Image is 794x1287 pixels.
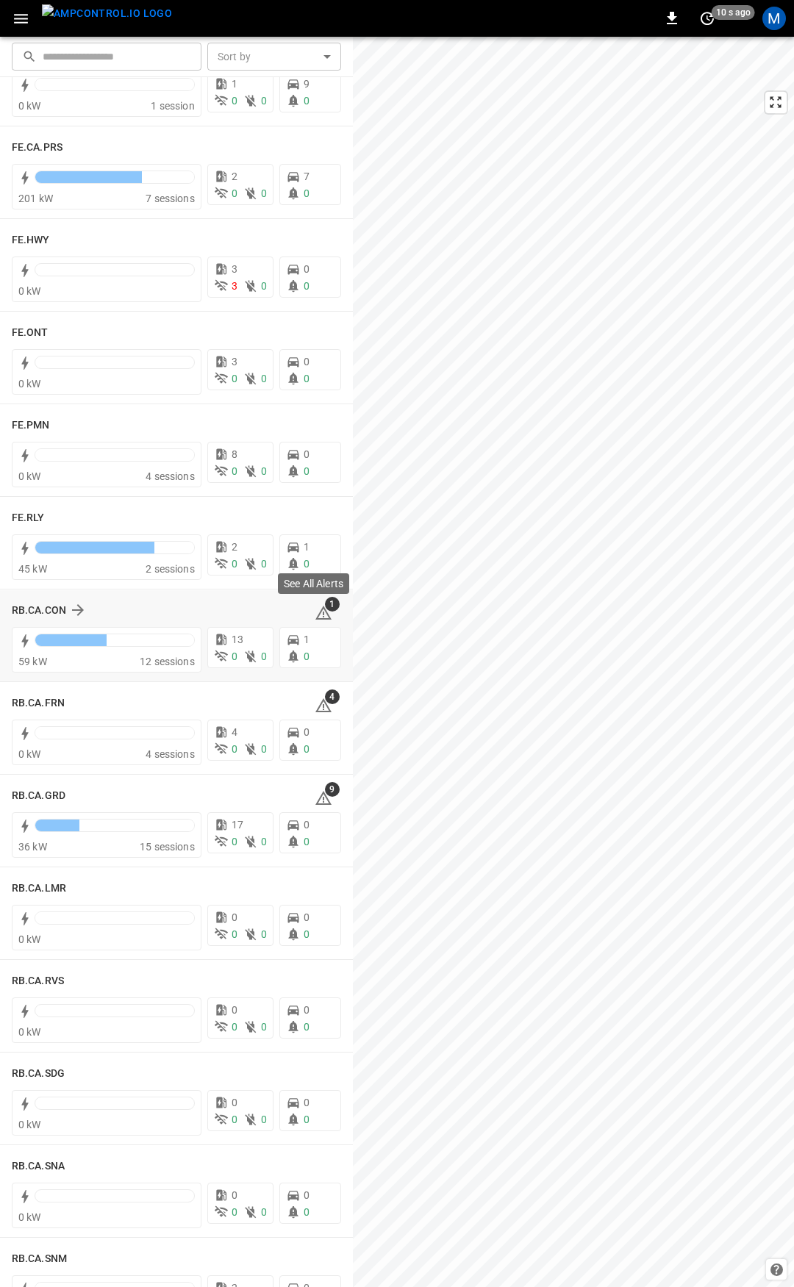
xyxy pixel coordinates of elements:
span: 0 [261,465,267,477]
span: 0 [261,1114,267,1125]
canvas: Map [353,37,794,1287]
span: 0 [304,448,310,460]
h6: RB.CA.SDG [12,1066,65,1082]
h6: FE.CA.PRS [12,140,62,156]
span: 4 sessions [146,748,195,760]
span: 0 kW [18,378,41,390]
span: 0 [261,836,267,847]
span: 0 [261,650,267,662]
h6: RB.CA.SNM [12,1251,67,1267]
span: 0 kW [18,285,41,297]
span: 0 [261,928,267,940]
span: 1 [304,634,310,645]
span: 0 [232,465,237,477]
span: 0 [304,911,310,923]
span: 7 [304,171,310,182]
span: 0 [232,1114,237,1125]
span: 0 [304,465,310,477]
span: 0 [232,558,237,570]
span: 2 sessions [146,563,195,575]
span: 0 [304,1004,310,1016]
span: 59 kW [18,656,47,667]
span: 0 [304,819,310,831]
span: 0 kW [18,748,41,760]
span: 0 [304,373,310,384]
span: 201 kW [18,193,53,204]
span: 0 [261,1206,267,1218]
span: 45 kW [18,563,47,575]
span: 9 [304,78,310,90]
span: 10 s ago [712,5,755,20]
span: 9 [325,782,340,797]
span: 12 sessions [140,656,195,667]
span: 0 [232,95,237,107]
p: See All Alerts [284,576,343,591]
span: 0 [304,1206,310,1218]
span: 7 sessions [146,193,195,204]
span: 13 [232,634,243,645]
span: 0 [232,1206,237,1218]
span: 0 [304,836,310,847]
span: 0 [232,373,237,384]
span: 0 [304,187,310,199]
span: 0 [232,1097,237,1108]
span: 0 [304,95,310,107]
span: 0 [232,928,237,940]
span: 2 [232,171,237,182]
span: 0 [261,187,267,199]
span: 0 [304,263,310,275]
span: 0 [304,726,310,738]
span: 8 [232,448,237,460]
span: 0 [261,373,267,384]
span: 0 [304,650,310,662]
span: 0 [304,743,310,755]
span: 1 [304,541,310,553]
h6: FE.ONT [12,325,49,341]
h6: RB.CA.FRN [12,695,65,711]
h6: RB.CA.LMR [12,881,66,897]
span: 0 [232,743,237,755]
span: 1 [232,78,237,90]
span: 0 [232,1021,237,1033]
span: 0 [304,558,310,570]
span: 0 kW [18,933,41,945]
span: 0 kW [18,470,41,482]
span: 36 kW [18,841,47,853]
span: 0 [304,1021,310,1033]
div: profile-icon [762,7,786,30]
h6: RB.CA.GRD [12,788,65,804]
span: 4 sessions [146,470,195,482]
span: 0 [261,1021,267,1033]
span: 17 [232,819,243,831]
span: 0 [232,1189,237,1201]
span: 0 [304,928,310,940]
span: 3 [232,280,237,292]
span: 3 [232,356,237,368]
span: 0 [304,1097,310,1108]
span: 0 kW [18,1026,41,1038]
span: 0 [304,280,310,292]
h6: RB.CA.SNA [12,1158,65,1175]
span: 4 [232,726,237,738]
span: 0 [304,356,310,368]
span: 0 [261,95,267,107]
span: 0 [261,743,267,755]
span: 0 kW [18,100,41,112]
h6: FE.PMN [12,417,50,434]
span: 0 [304,1114,310,1125]
span: 0 [232,187,237,199]
h6: FE.RLY [12,510,45,526]
span: 1 [325,597,340,612]
span: 0 kW [18,1211,41,1223]
span: 0 [261,280,267,292]
span: 0 [261,558,267,570]
span: 3 [232,263,237,275]
span: 0 kW [18,1119,41,1130]
span: 0 [304,1189,310,1201]
span: 0 [232,911,237,923]
h6: RB.CA.RVS [12,973,64,989]
span: 1 session [151,100,194,112]
h6: FE.HWY [12,232,50,248]
span: 15 sessions [140,841,195,853]
button: set refresh interval [695,7,719,30]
